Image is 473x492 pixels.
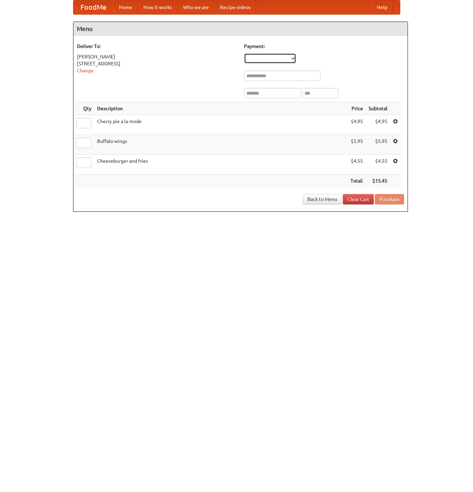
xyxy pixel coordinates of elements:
[366,135,390,155] td: $5.95
[73,0,113,14] a: FoodMe
[348,155,366,175] td: $4.55
[348,135,366,155] td: $5.95
[94,135,348,155] td: Buffalo wings
[371,0,393,14] a: Help
[113,0,138,14] a: Home
[94,155,348,175] td: Cheeseburger and fries
[348,102,366,115] th: Price
[343,194,374,204] a: Clear Cart
[73,102,94,115] th: Qty
[138,0,178,14] a: How it works
[348,175,366,187] th: Total:
[77,68,94,73] a: Change
[366,175,390,187] th: $15.45
[73,22,408,36] h4: Menu
[214,0,256,14] a: Recipe videos
[375,194,404,204] button: Purchase
[366,102,390,115] th: Subtotal
[94,102,348,115] th: Description
[77,60,237,67] div: [STREET_ADDRESS]
[178,0,214,14] a: Who we are
[348,115,366,135] td: $4.95
[77,43,237,50] h5: Deliver To:
[244,43,404,50] h5: Payment:
[77,53,237,60] div: [PERSON_NAME]
[303,194,342,204] a: Back to Menu
[366,155,390,175] td: $4.55
[94,115,348,135] td: Cherry pie a la mode
[366,115,390,135] td: $4.95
